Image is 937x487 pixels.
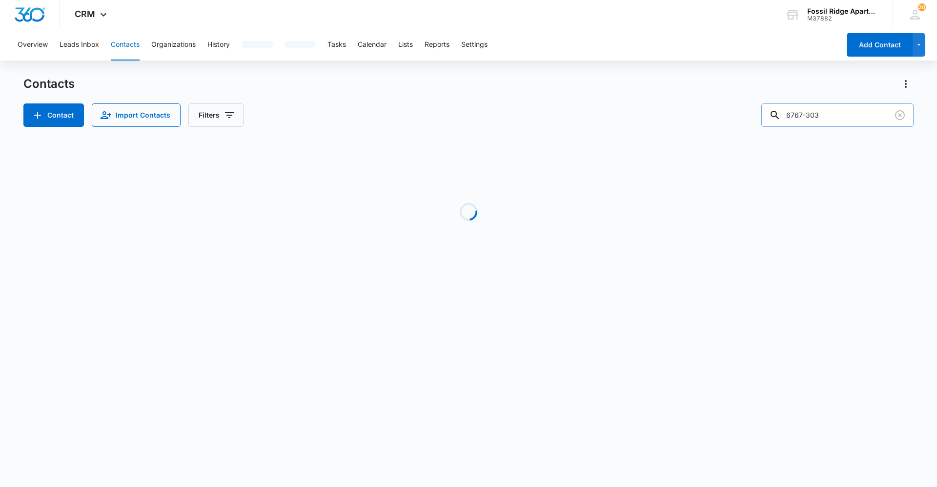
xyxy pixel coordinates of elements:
[188,103,244,127] button: Filters
[425,29,449,61] button: Reports
[75,9,95,19] span: CRM
[761,103,914,127] input: Search Contacts
[807,15,878,22] div: account id
[23,77,75,91] h1: Contacts
[327,29,346,61] button: Tasks
[60,29,99,61] button: Leads Inbox
[23,103,84,127] button: Add Contact
[898,76,914,92] button: Actions
[151,29,196,61] button: Organizations
[461,29,488,61] button: Settings
[92,103,181,127] button: Import Contacts
[918,3,926,11] span: 20
[207,29,230,61] button: History
[918,3,926,11] div: notifications count
[892,107,908,123] button: Clear
[18,29,48,61] button: Overview
[398,29,413,61] button: Lists
[847,33,913,57] button: Add Contact
[807,7,878,15] div: account name
[358,29,387,61] button: Calendar
[111,29,140,61] button: Contacts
